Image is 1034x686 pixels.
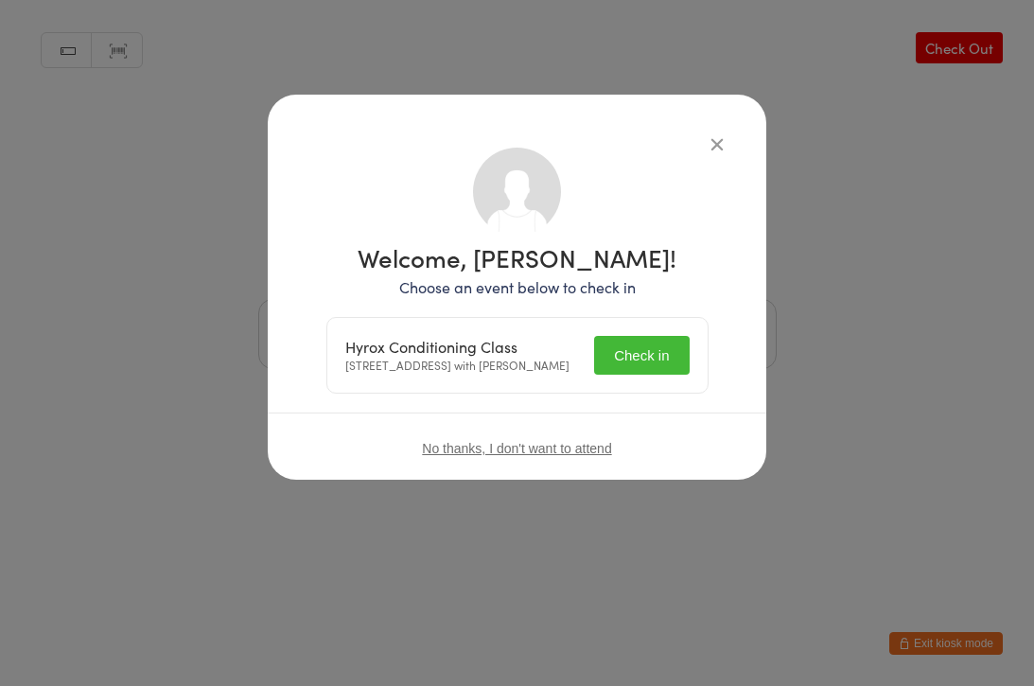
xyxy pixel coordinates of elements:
button: No thanks, I don't want to attend [422,441,611,456]
img: no_photo.png [473,148,561,236]
button: Check in [594,336,689,375]
p: Choose an event below to check in [326,276,709,298]
div: Hyrox Conditioning Class [345,338,570,356]
div: [STREET_ADDRESS] with [PERSON_NAME] [345,338,570,374]
h1: Welcome, [PERSON_NAME]! [326,245,709,270]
